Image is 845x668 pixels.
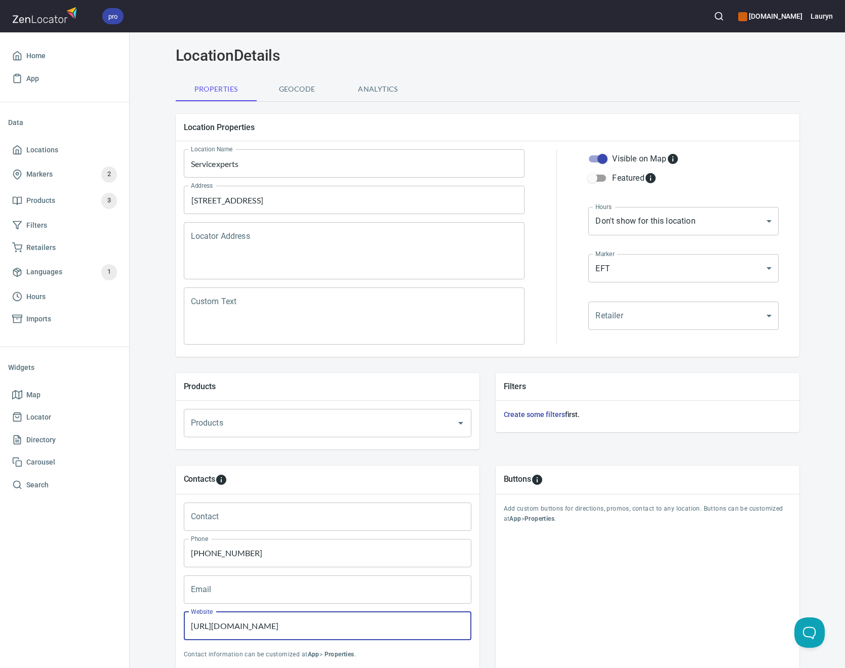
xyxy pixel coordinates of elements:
[26,434,56,446] span: Directory
[184,122,791,133] h5: Location Properties
[308,651,319,658] b: App
[102,8,124,24] div: pro
[325,651,354,658] b: Properties
[8,406,121,429] a: Locator
[645,172,657,184] svg: Featured locations are moved to the top of the search results list.
[504,504,791,524] p: Add custom buttons for directions, promos, contact to any location. Buttons can be customized at > .
[26,194,55,207] span: Products
[26,168,53,181] span: Markers
[8,67,121,90] a: App
[26,50,46,62] span: Home
[101,195,117,206] span: 3
[8,355,121,380] li: Widgets
[26,266,62,278] span: Languages
[667,153,679,165] svg: Whether the location is visible on the map.
[8,45,121,67] a: Home
[8,259,121,285] a: Languages1
[525,515,554,522] b: Properties
[588,254,779,282] div: EFT
[8,110,121,135] li: Data
[8,451,121,474] a: Carousel
[794,617,825,648] iframe: Help Scout Beacon - Open
[8,474,121,496] a: Search
[504,381,791,392] h5: Filters
[101,266,117,278] span: 1
[8,236,121,259] a: Retailers
[344,83,413,96] span: Analytics
[612,172,656,184] div: Featured
[811,11,833,22] h6: Lauryn
[215,474,227,486] svg: To add custom contact information for locations, please go to Apps > Properties > Contacts.
[184,381,471,392] h5: Products
[8,384,121,406] a: Map
[102,11,124,22] span: pro
[738,12,747,21] button: color-CE600E
[184,650,471,660] p: Contact information can be customized at > .
[8,139,121,161] a: Locations
[26,144,58,156] span: Locations
[509,515,521,522] b: App
[811,5,833,27] button: Lauryn
[182,83,251,96] span: Properties
[26,456,55,469] span: Carousel
[738,11,802,22] h6: [DOMAIN_NAME]
[101,169,117,180] span: 2
[176,47,799,65] h2: Location Details
[26,411,51,424] span: Locator
[26,290,46,303] span: Hours
[26,389,41,401] span: Map
[188,413,438,433] input: Products
[8,429,121,451] a: Directory
[8,214,121,237] a: Filters
[504,409,791,420] h6: first.
[531,474,543,486] svg: To add custom buttons for locations, please go to Apps > Properties > Buttons.
[8,285,121,308] a: Hours
[26,479,49,491] span: Search
[454,416,468,430] button: Open
[26,313,51,325] span: Imports
[588,302,779,330] div: ​
[263,83,332,96] span: Geocode
[504,410,565,419] a: Create some filters
[184,474,216,486] h5: Contacts
[26,241,56,254] span: Retailers
[26,72,39,85] span: App
[8,161,121,188] a: Markers2
[8,188,121,214] a: Products3
[588,207,779,235] div: Don't show for this location
[612,153,678,165] div: Visible on Map
[26,219,47,232] span: Filters
[504,474,532,486] h5: Buttons
[8,308,121,330] a: Imports
[12,4,80,26] img: zenlocator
